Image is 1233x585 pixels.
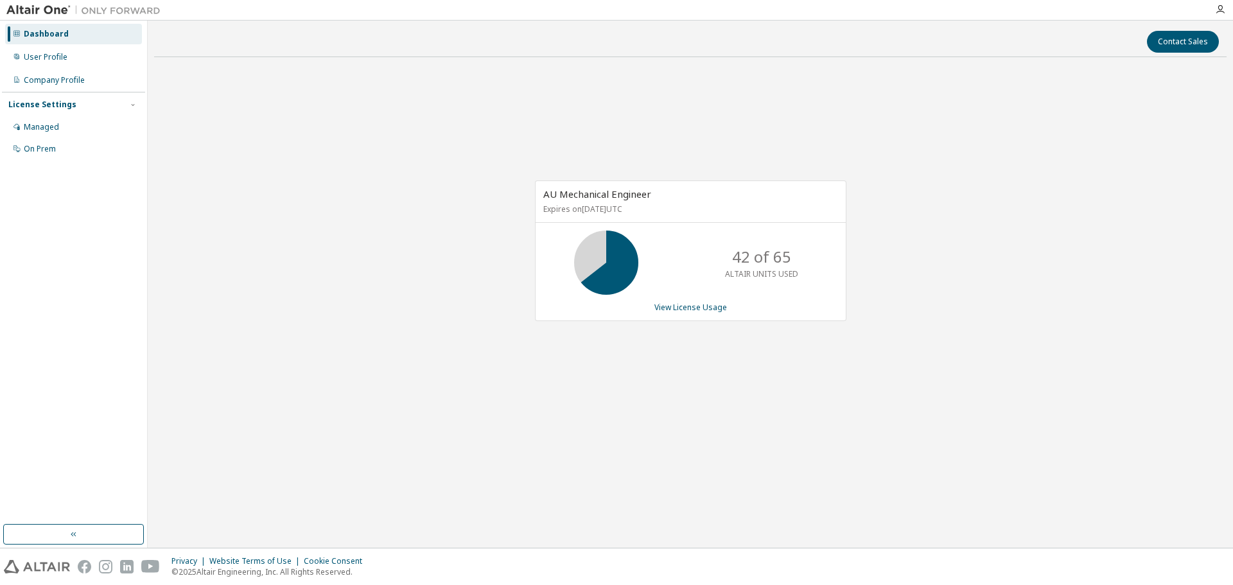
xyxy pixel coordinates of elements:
p: 42 of 65 [732,246,791,268]
button: Contact Sales [1147,31,1219,53]
img: youtube.svg [141,560,160,573]
img: altair_logo.svg [4,560,70,573]
div: On Prem [24,144,56,154]
div: Managed [24,122,59,132]
img: Altair One [6,4,167,17]
div: License Settings [8,100,76,110]
span: AU Mechanical Engineer [543,188,651,200]
div: Dashboard [24,29,69,39]
div: Company Profile [24,75,85,85]
img: instagram.svg [99,560,112,573]
div: Cookie Consent [304,556,370,566]
img: linkedin.svg [120,560,134,573]
p: Expires on [DATE] UTC [543,204,835,214]
div: Privacy [171,556,209,566]
img: facebook.svg [78,560,91,573]
div: User Profile [24,52,67,62]
p: © 2025 Altair Engineering, Inc. All Rights Reserved. [171,566,370,577]
a: View License Usage [654,302,727,313]
div: Website Terms of Use [209,556,304,566]
p: ALTAIR UNITS USED [725,268,798,279]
